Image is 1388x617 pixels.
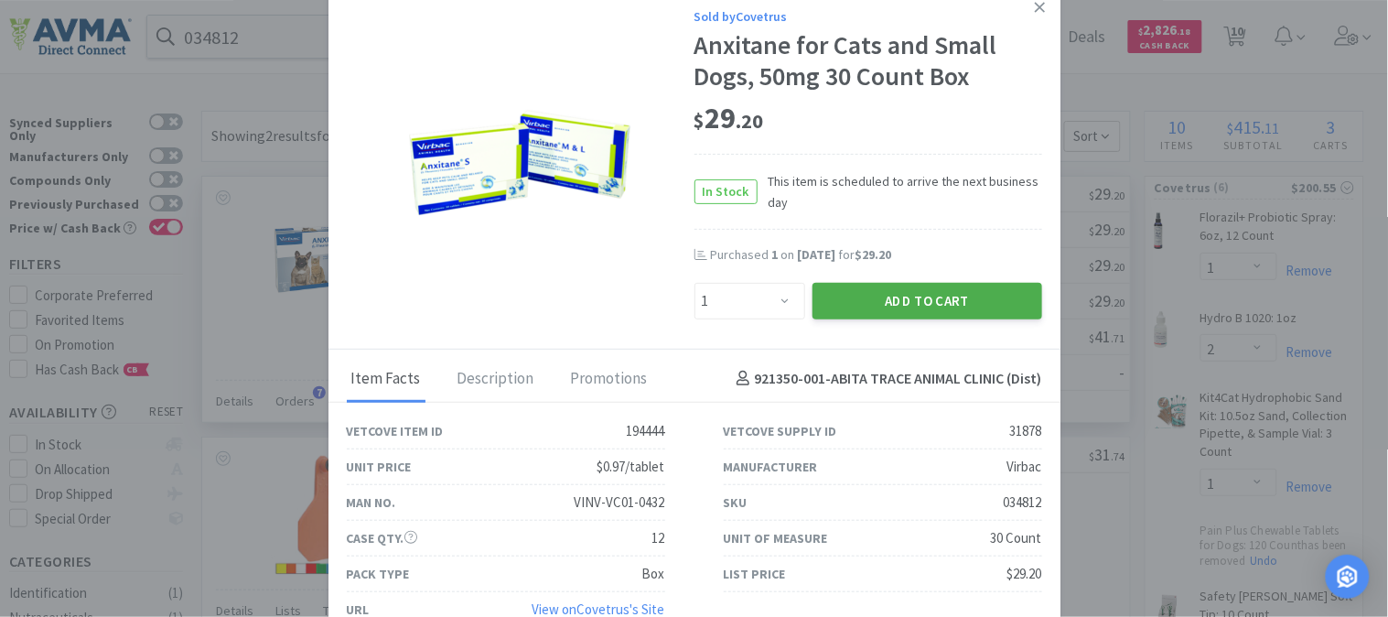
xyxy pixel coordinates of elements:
div: Virbac [1007,456,1042,478]
button: Add to Cart [812,283,1042,319]
div: 31878 [1010,420,1042,442]
div: Unit Price [347,457,412,477]
div: 12 [652,527,665,549]
div: 30 Count [991,527,1042,549]
div: Sold by Covetrus [694,6,1042,27]
span: $ [694,108,705,134]
div: $0.97/tablet [597,456,665,478]
span: In Stock [695,180,757,203]
div: Item Facts [347,357,425,403]
div: Purchased on for [711,246,1042,265]
div: VINV-VC01-0432 [575,492,665,514]
h4: 921350-001 - ABITA TRACE ANIMAL CLINIC (Dist) [729,367,1042,391]
div: Case Qty. [347,528,417,548]
div: $29.20 [1007,563,1042,585]
div: Vetcove Supply ID [724,421,837,441]
span: 29 [694,100,764,136]
div: Open Intercom Messenger [1326,555,1370,599]
span: [DATE] [798,246,836,263]
div: Pack Type [347,564,410,584]
div: 194444 [627,420,665,442]
div: SKU [724,493,748,513]
div: Manufacturer [724,457,818,477]
span: 1 [772,246,779,263]
div: Box [642,563,665,585]
div: Anxitane for Cats and Small Dogs, 50mg 30 Count Box [694,30,1042,92]
div: Vetcove Item ID [347,421,444,441]
div: 034812 [1004,492,1042,514]
span: This item is scheduled to arrive the next business day [758,171,1042,212]
div: Description [453,357,539,403]
span: . 20 [737,108,764,134]
img: c681fa8e291e4a638967b64739b42c85_31878.png [406,106,635,219]
div: Man No. [347,493,396,513]
span: $29.20 [855,246,892,263]
div: Promotions [566,357,652,403]
div: List Price [724,564,786,584]
div: Unit of Measure [724,528,828,548]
